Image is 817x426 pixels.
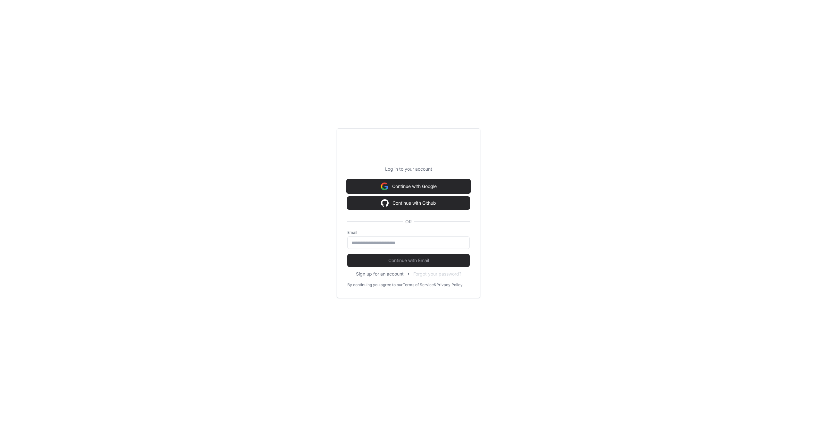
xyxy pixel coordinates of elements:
[347,257,470,264] span: Continue with Email
[381,197,389,209] img: Sign in with google
[403,218,414,225] span: OR
[381,180,388,193] img: Sign in with google
[347,230,470,235] label: Email
[347,254,470,267] button: Continue with Email
[403,282,434,287] a: Terms of Service
[347,180,470,193] button: Continue with Google
[347,197,470,209] button: Continue with Github
[356,271,404,277] button: Sign up for an account
[413,271,461,277] button: Forgot your password?
[347,166,470,172] p: Log in to your account
[347,282,403,287] div: By continuing you agree to our
[436,282,463,287] a: Privacy Policy.
[434,282,436,287] div: &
